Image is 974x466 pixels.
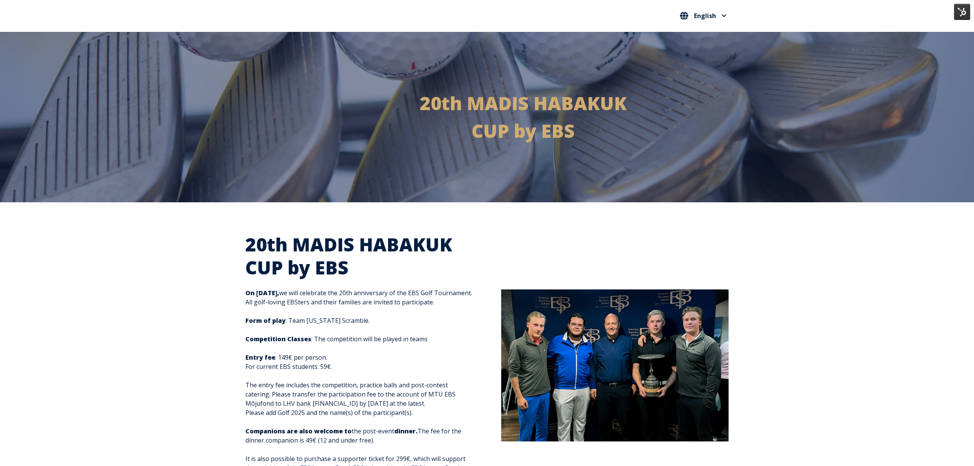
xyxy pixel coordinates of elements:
[245,380,473,417] p: The entry fee includes the competition, practice balls and post-contest catering. Please transfer...
[245,316,473,325] p: : Team [US_STATE] Scramble.
[245,353,473,371] p: : 149€ per person. For current EBS students: 59€.
[245,334,473,344] p: : The competition will be played in teams
[245,288,473,307] p: we will celebrate the 20th anniversary of the EBS Golf Tournament. All golf-loving EBSters and th...
[245,426,473,445] p: the post-event The fee for the dinner companion is 49€ (12 and under free).
[245,353,275,362] strong: Entry fee
[245,232,452,280] span: 20th MADIS HABAKUK CUP by EBS
[245,335,311,343] strong: Competition Classes
[678,10,729,22] button: English
[694,13,716,19] span: English
[245,289,279,297] strong: On [DATE],
[394,427,418,435] strong: dinner.
[954,4,970,20] img: HubSpot Tools Menu Toggle
[245,316,286,325] strong: Form of play
[678,10,729,22] nav: Select your language
[420,91,627,143] strong: 20th MADIS HABAKUK CUP by EBS
[501,289,729,441] img: IMG_2510-1
[245,427,352,435] strong: Companions are also welcome to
